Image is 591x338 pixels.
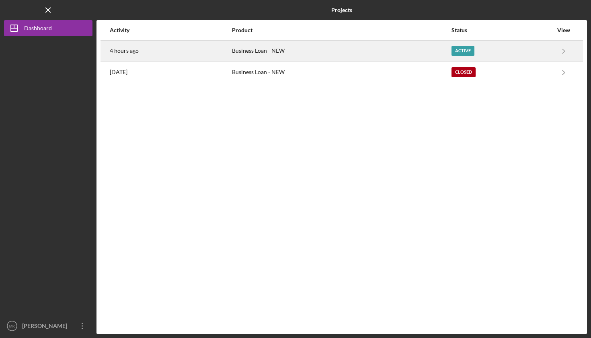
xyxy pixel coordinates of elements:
[110,47,139,54] time: 2025-09-23 17:58
[232,27,451,33] div: Product
[4,20,92,36] button: Dashboard
[451,46,474,56] div: Active
[20,318,72,336] div: [PERSON_NAME]
[451,27,553,33] div: Status
[331,7,352,13] b: Projects
[110,69,127,75] time: 2025-02-19 17:53
[451,67,476,77] div: Closed
[554,27,574,33] div: View
[232,62,451,82] div: Business Loan - NEW
[4,318,92,334] button: MK[PERSON_NAME]
[24,20,52,38] div: Dashboard
[9,324,15,328] text: MK
[232,41,451,61] div: Business Loan - NEW
[110,27,231,33] div: Activity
